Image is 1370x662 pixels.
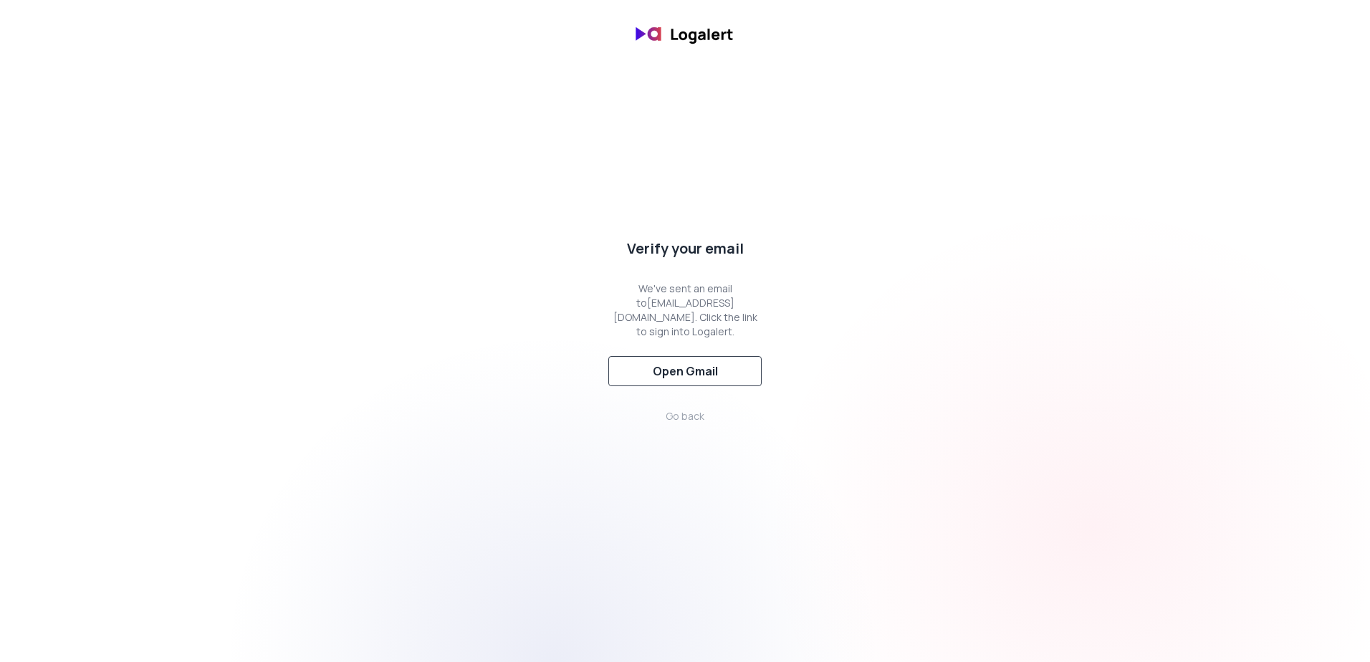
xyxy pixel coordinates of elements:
span: Go back [666,409,704,423]
div: Open Gmail [653,363,718,380]
img: banner logo [628,17,742,51]
button: Open Gmail [608,356,762,386]
div: We've sent an email to [EMAIL_ADDRESS][DOMAIN_NAME] . Click the link to sign into Logalert. [608,282,762,339]
div: Verify your email [627,239,744,259]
